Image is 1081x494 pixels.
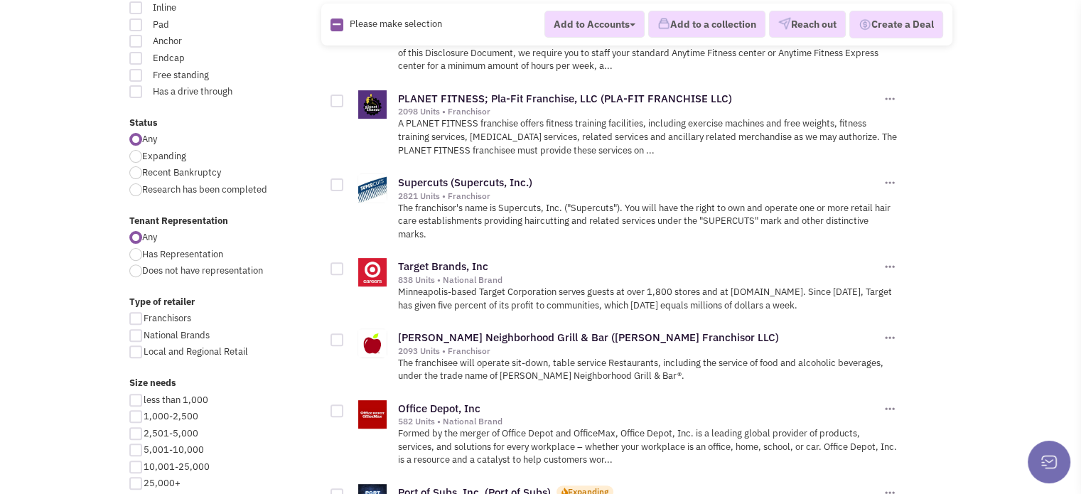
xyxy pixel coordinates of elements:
[142,166,221,178] span: Recent Bankruptcy
[769,11,846,38] button: Reach out
[144,85,262,99] span: Has a drive through
[144,477,181,489] span: 25,000+
[144,394,208,406] span: less than 1,000
[144,444,204,456] span: 5,001-10,000
[144,410,198,422] span: 1,000-2,500
[544,11,645,38] button: Add to Accounts
[398,259,488,273] a: Target Brands, Inc
[144,427,198,439] span: 2,501-5,000
[648,11,765,38] button: Add to a collection
[350,18,442,30] span: Please make selection
[144,312,191,324] span: Franchisors
[142,264,263,276] span: Does not have representation
[129,117,321,130] label: Status
[398,117,898,157] p: A PLANET FITNESS franchise offers fitness training facilities, including exercise machines and fr...
[142,248,223,260] span: Has Representation
[398,176,532,189] a: Supercuts (Supercuts, Inc.)
[859,17,871,33] img: Deal-Dollar.png
[398,402,480,415] a: Office Depot, Inc
[144,69,262,82] span: Free standing
[330,18,343,31] img: Rectangle.png
[142,183,267,195] span: Research has been completed
[398,345,881,357] div: 2093 Units • Franchisor
[398,286,898,312] p: Minneapolis-based Target Corporation serves guests at over 1,800 stores and at [DOMAIN_NAME]. Sin...
[144,329,210,341] span: National Brands
[398,190,881,202] div: 2821 Units • Franchisor
[398,274,881,286] div: 838 Units • National Brand
[129,215,321,228] label: Tenant Representation
[398,331,779,344] a: [PERSON_NAME] Neighborhood Grill & Bar ([PERSON_NAME] Franchisor LLC)
[398,202,898,242] p: The franchisor's name is Supercuts, Inc. ("Supercuts"). You will have the right to own and operat...
[778,18,791,31] img: VectorPaper_Plane.png
[144,52,262,65] span: Endcap
[398,92,732,105] a: PLANET FITNESS; Pla-Fit Franchise, LLC (PLA-FIT FRANCHISE LLC)
[142,150,186,162] span: Expanding
[398,106,881,117] div: 2098 Units • Franchisor
[144,35,262,48] span: Anchor
[144,461,210,473] span: 10,001-25,000
[398,416,881,427] div: 582 Units • National Brand
[849,11,943,39] button: Create a Deal
[398,33,898,73] p: Our franchise system consists of boutique fitness centers with the potential for minimal overhead...
[129,296,321,309] label: Type of retailer
[398,357,898,383] p: The franchisee will operate sit-down, table service Restaurants, including the service of food an...
[129,377,321,390] label: Size needs
[142,133,157,145] span: Any
[144,18,262,32] span: Pad
[144,345,248,358] span: Local and Regional Retail
[144,1,262,15] span: Inline
[398,427,898,467] p: Formed by the merger of Office Depot and OfficeMax, Office Depot, Inc. is a leading global provid...
[142,231,157,243] span: Any
[657,18,670,31] img: icon-collection-lavender.png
